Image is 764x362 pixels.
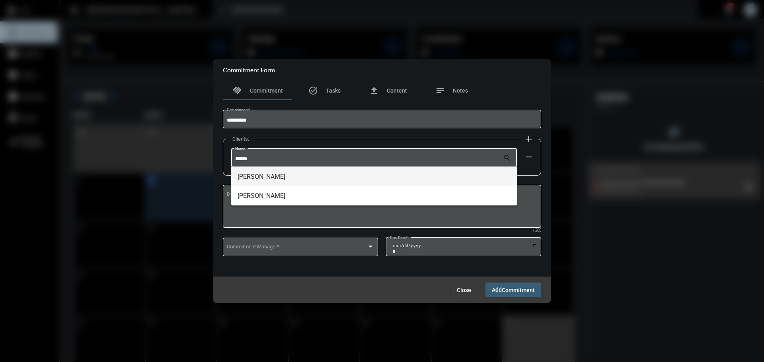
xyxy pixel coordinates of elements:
[453,87,468,94] span: Notes
[524,134,534,144] mat-icon: add
[387,87,407,94] span: Content
[450,283,477,297] button: Close
[492,287,535,293] span: Add
[326,87,341,94] span: Tasks
[228,136,253,142] label: Clients:
[502,287,535,293] span: Commitment
[435,86,445,95] mat-icon: notes
[223,66,275,74] h2: Commitment Form
[369,86,379,95] mat-icon: file_upload
[524,152,534,162] mat-icon: remove
[238,167,511,186] span: [PERSON_NAME]
[503,154,513,163] mat-icon: search
[485,283,541,297] button: AddCommitment
[457,287,471,293] span: Close
[238,186,511,205] span: [PERSON_NAME]
[533,228,541,233] mat-hint: / 200
[250,87,283,94] span: Commitment
[232,86,242,95] mat-icon: handshake
[308,86,318,95] mat-icon: task_alt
